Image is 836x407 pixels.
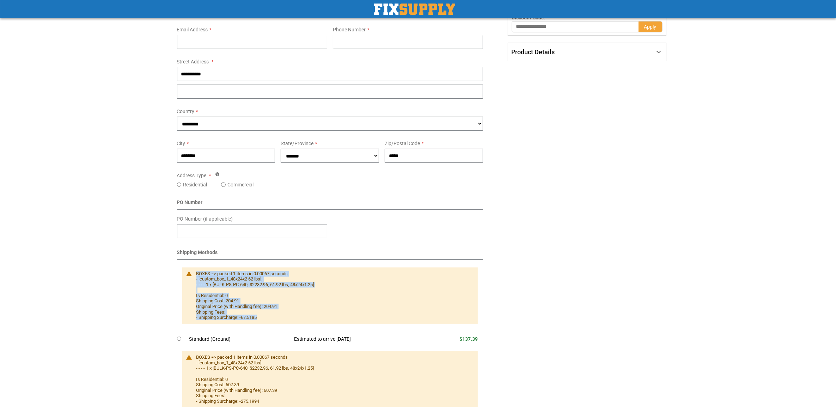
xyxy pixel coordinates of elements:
[227,181,254,188] label: Commercial
[183,181,207,188] label: Residential
[459,336,478,342] span: $137.39
[177,59,209,64] span: Street Address
[196,354,471,404] div: BOXES => packed 1 items in 0.00067 seconds - [custom_box_1_48x24x2 62 lbs]: - - - - 1 x [BULK-PS-...
[333,27,366,32] span: Phone Number
[196,271,471,320] div: BOXES => packed 1 items in 0.00067 seconds - [custom_box_1_48x24x2 62 lbs]: - - - - 1 x [BULK-PS-...
[177,173,207,178] span: Address Type
[177,109,195,114] span: Country
[511,48,555,56] span: Product Details
[374,4,455,15] a: store logo
[512,15,545,20] span: Discount Code:
[374,4,455,15] img: Fix Industrial Supply
[177,27,208,32] span: Email Address
[639,21,663,32] button: Apply
[289,332,425,347] td: Estimated to arrive [DATE]
[177,249,483,260] div: Shipping Methods
[177,199,483,210] div: PO Number
[189,332,289,347] td: Standard (Ground)
[281,141,313,146] span: State/Province
[177,141,185,146] span: City
[177,216,233,222] span: PO Number (if applicable)
[644,24,657,30] span: Apply
[385,141,420,146] span: Zip/Postal Code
